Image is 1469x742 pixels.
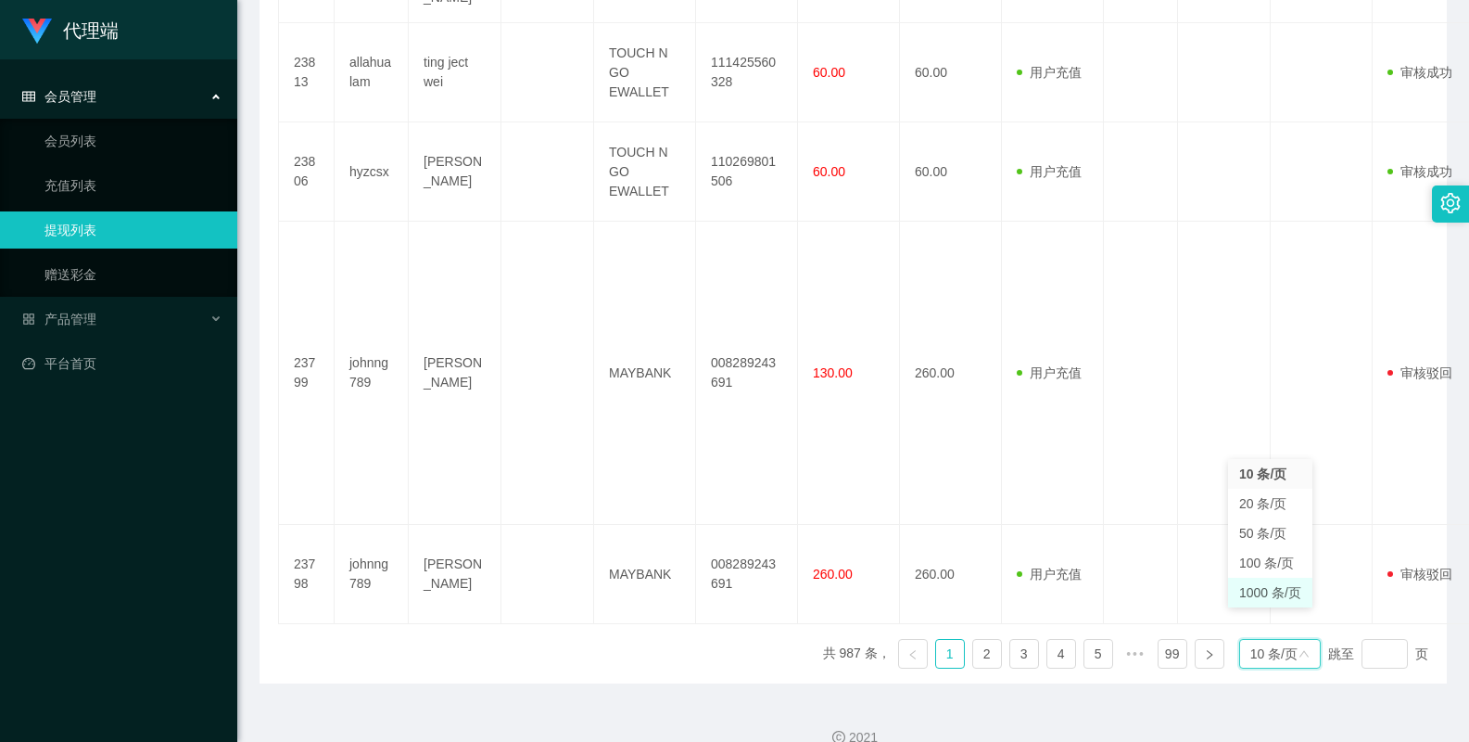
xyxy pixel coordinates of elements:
i: 图标: down [1298,648,1310,661]
td: MAYBANK [594,525,696,624]
span: 审核成功 [1387,164,1452,179]
span: 用户充值 [1017,365,1082,380]
td: allahualam [335,23,409,122]
div: 跳至 页 [1328,639,1428,669]
a: 3 [1010,640,1038,668]
td: 260.00 [900,222,1002,525]
td: 111425560328 [696,23,798,122]
td: 008289243691 [696,222,798,525]
span: 用户充值 [1017,65,1082,80]
span: 会员管理 [22,89,96,104]
h1: 代理端 [63,1,119,60]
a: 2 [973,640,1001,668]
a: 图标: dashboard平台首页 [22,345,222,382]
li: 5 [1083,639,1113,669]
td: [PERSON_NAME] [409,222,501,525]
td: 23813 [279,23,335,122]
li: 99 [1158,639,1187,669]
a: 充值列表 [44,167,222,204]
td: [PERSON_NAME] [409,525,501,624]
td: TOUCH N GO EWALLET [594,23,696,122]
td: 60.00 [900,122,1002,222]
span: 用户充值 [1017,164,1082,179]
li: 10 条/页 [1228,459,1312,489]
li: 20 条/页 [1228,489,1312,518]
i: 图标: table [22,90,35,103]
img: logo.9652507e.png [22,19,52,45]
span: 产品管理 [22,312,96,326]
td: 008289243691 [696,525,798,624]
li: 上一页 [898,639,928,669]
li: 1000 条/页 [1228,578,1312,608]
div: 10 条/页 [1250,640,1298,668]
td: 260.00 [900,525,1002,624]
a: 4 [1047,640,1075,668]
td: 23806 [279,122,335,222]
span: 审核驳回 [1387,567,1452,582]
a: 代理端 [22,22,119,37]
td: johnng789 [335,525,409,624]
span: 130.00 [813,365,853,380]
li: 4 [1046,639,1076,669]
i: 图标: appstore-o [22,313,35,326]
a: 99 [1159,640,1186,668]
td: 60.00 [900,23,1002,122]
li: 向后 5 页 [1121,639,1150,669]
a: 1 [936,640,964,668]
td: ting ject wei [409,23,501,122]
a: 赠送彩金 [44,256,222,293]
td: 110269801506 [696,122,798,222]
i: 图标: left [907,649,918,660]
td: [PERSON_NAME] [409,122,501,222]
li: 共 987 条， [823,639,891,669]
li: 1 [935,639,965,669]
li: 下一页 [1195,639,1224,669]
span: 审核成功 [1387,65,1452,80]
li: 2 [972,639,1002,669]
i: 图标: right [1204,649,1215,660]
td: hyzcsx [335,122,409,222]
span: 60.00 [813,65,845,80]
td: johnng789 [335,222,409,525]
li: 100 条/页 [1228,548,1312,578]
span: 用户充值 [1017,567,1082,582]
a: 5 [1084,640,1112,668]
span: 260.00 [813,567,853,582]
td: MAYBANK [594,222,696,525]
a: 提现列表 [44,211,222,249]
td: 23799 [279,222,335,525]
i: 图标: setting [1440,193,1461,213]
li: 3 [1009,639,1039,669]
td: TOUCH N GO EWALLET [594,122,696,222]
li: 50 条/页 [1228,518,1312,548]
span: 审核驳回 [1387,365,1452,380]
span: ••• [1121,639,1150,669]
a: 会员列表 [44,122,222,160]
td: 23798 [279,525,335,624]
span: 60.00 [813,164,845,179]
